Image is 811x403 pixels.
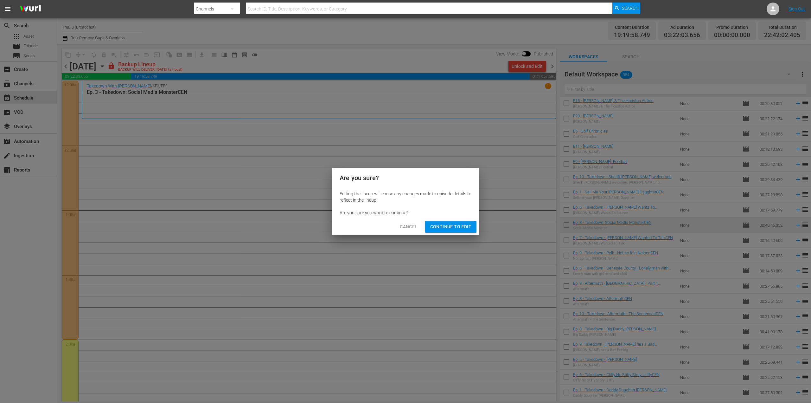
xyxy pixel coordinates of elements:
div: Editing the lineup will cause any changes made to episode details to reflect in the lineup. [340,191,471,203]
span: Cancel [400,223,417,231]
button: Continue to Edit [425,221,476,233]
a: Sign Out [789,6,805,11]
span: menu [4,5,11,13]
h2: Are you sure? [340,173,471,183]
img: ans4CAIJ8jUAAAAAAAAAAAAAAAAAAAAAAAAgQb4GAAAAAAAAAAAAAAAAAAAAAAAAJMjXAAAAAAAAAAAAAAAAAAAAAAAAgAT5G... [15,2,46,16]
button: Cancel [395,221,422,233]
div: Are you sure you want to continue? [340,210,471,216]
span: Continue to Edit [430,223,471,231]
span: Search [622,3,639,14]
